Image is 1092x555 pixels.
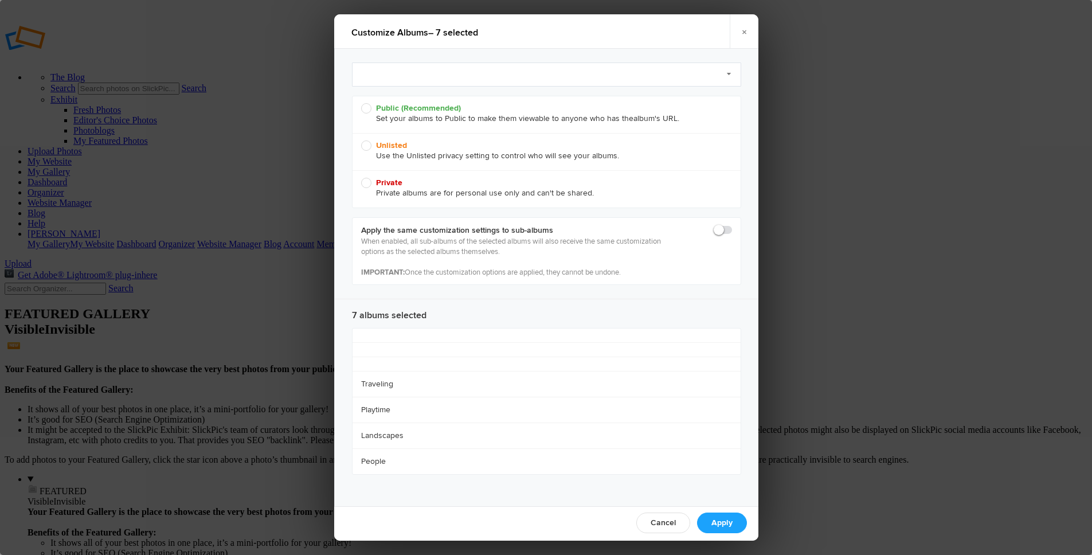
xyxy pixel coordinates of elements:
[361,378,393,390] b: Traveling
[361,103,726,124] span: Set your albums to Public to make them viewable to anyone who has the
[361,404,390,416] b: Playtime
[376,178,402,187] b: Private
[361,236,666,277] p: When enabled, all sub-albums of the selected albums will also receive the same customization opti...
[361,268,405,277] b: IMPORTANT:
[361,430,404,441] b: Landscapes
[361,178,726,198] span: Private albums are for personal use only and can't be shared.
[361,225,666,236] b: Apply the same customization settings to sub-albums
[697,513,747,533] a: Apply
[351,27,478,38] b: – 7 selected
[352,299,741,322] h3: 7 albums selected
[361,140,726,161] span: Use the Unlisted privacy setting to control who will see your albums.
[730,14,758,49] a: ×
[633,114,679,123] span: album's URL.
[361,456,386,467] b: People
[376,103,461,113] b: Public (Recommended)
[376,140,407,150] b: Unlisted
[351,27,428,38] i: Customize albums
[636,513,690,533] a: Cancel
